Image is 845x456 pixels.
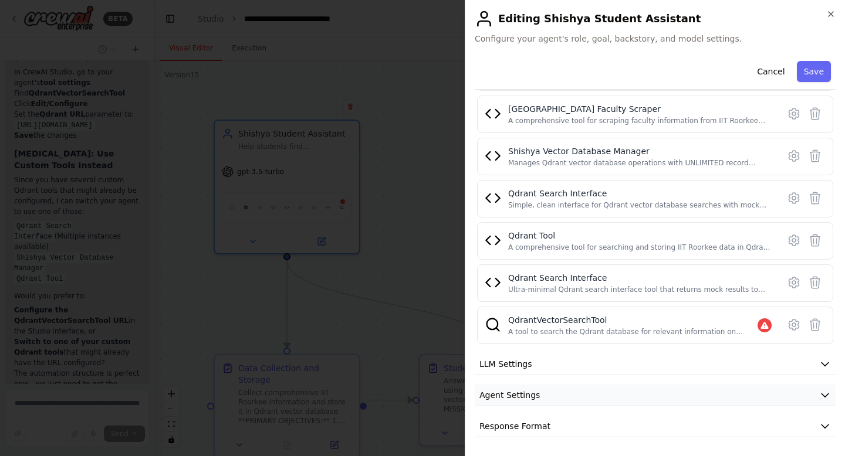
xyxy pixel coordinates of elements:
div: A comprehensive tool for searching and storing IIT Roorkee data in Qdrant vector database. Suppor... [508,243,772,252]
img: Qdrant Search Interface [485,190,501,206]
div: Qdrant Search Interface [508,188,772,199]
div: Manages Qdrant vector database operations with UNLIMITED record retrieval using multiple paginati... [508,158,772,168]
span: Response Format [479,420,550,432]
div: Ultra-minimal Qdrant search interface tool that returns mock results to prevent import errors [508,285,772,294]
span: LLM Settings [479,358,532,370]
h2: Editing Shishya Student Assistant [475,9,836,28]
img: Qdrant Tool [485,232,501,249]
button: Configure tool [783,145,805,166]
div: [GEOGRAPHIC_DATA] Faculty Scraper [508,103,772,115]
button: Agent Settings [475,384,836,406]
div: Simple, clean interface for Qdrant vector database searches with mock results to avoid import errors [508,200,772,210]
img: QdrantVectorSearchTool [485,317,501,333]
div: QdrantVectorSearchTool [508,314,758,326]
div: A comprehensive tool for scraping faculty information from IIT Roorkee Department of Management S... [508,116,772,125]
button: Delete tool [805,188,826,209]
button: Cancel [750,61,792,82]
button: Delete tool [805,314,826,335]
img: Qdrant Search Interface [485,274,501,291]
button: Delete tool [805,145,826,166]
button: Delete tool [805,103,826,124]
button: LLM Settings [475,353,836,375]
button: Save [797,61,831,82]
span: Agent Settings [479,389,540,401]
img: IIT Roorkee DOMS Faculty Scraper [485,106,501,122]
img: Shishya Vector Database Manager [485,148,501,164]
button: Delete tool [805,272,826,293]
button: Configure tool [783,103,805,124]
button: Configure tool [783,314,805,335]
div: Shishya Vector Database Manager [508,145,772,157]
button: Delete tool [805,230,826,251]
div: A tool to search the Qdrant database for relevant information on internal documents. [508,327,758,336]
button: Configure tool [783,188,805,209]
button: Configure tool [783,230,805,251]
button: Response Format [475,416,836,437]
div: Qdrant Search Interface [508,272,772,284]
div: Qdrant Tool [508,230,772,241]
span: Configure your agent's role, goal, backstory, and model settings. [475,33,836,45]
button: Configure tool [783,272,805,293]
